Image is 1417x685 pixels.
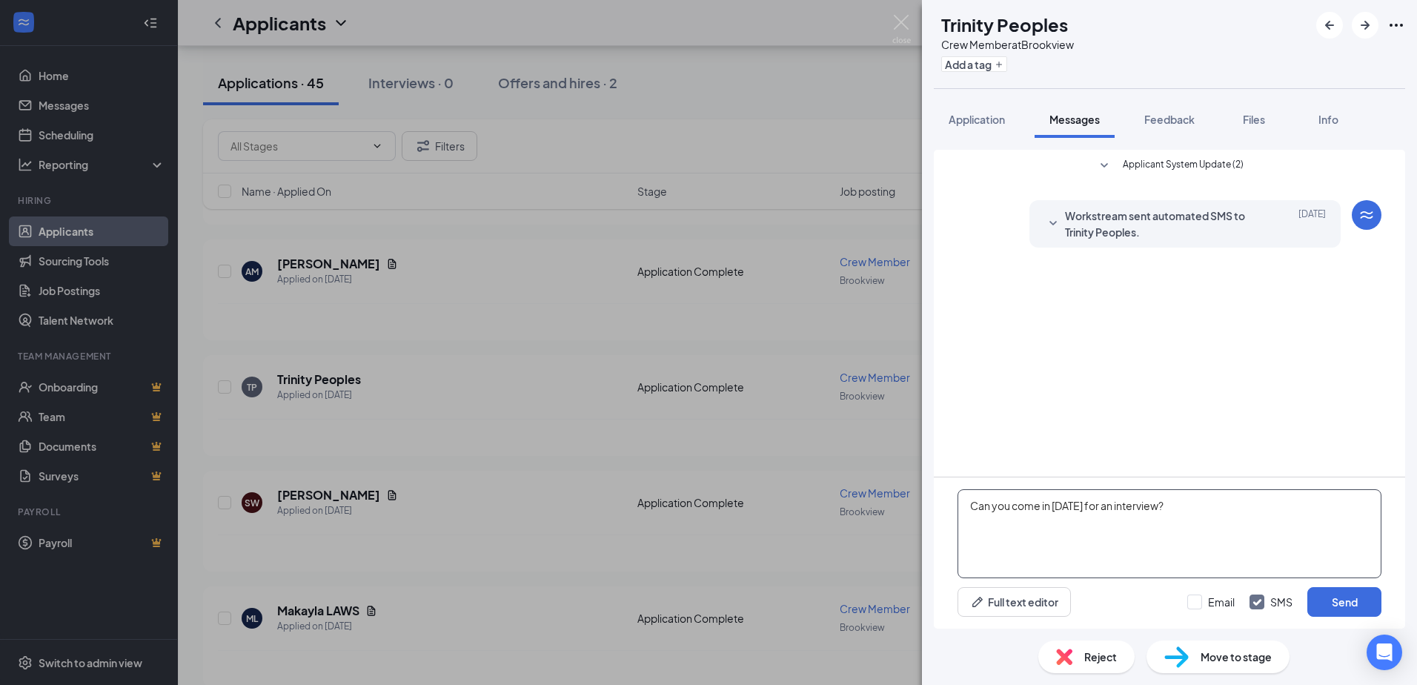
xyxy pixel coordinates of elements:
button: ArrowLeftNew [1316,12,1343,39]
span: Application [949,113,1005,126]
svg: ArrowLeftNew [1321,16,1338,34]
span: Reject [1084,649,1117,665]
button: SmallChevronDownApplicant System Update (2) [1095,157,1244,175]
span: Files [1243,113,1265,126]
svg: WorkstreamLogo [1358,206,1375,224]
span: Feedback [1144,113,1195,126]
svg: Plus [995,60,1003,69]
textarea: Can you come in [DATE] for an interview? [958,489,1381,578]
span: Messages [1049,113,1100,126]
button: ArrowRight [1352,12,1378,39]
svg: SmallChevronDown [1095,157,1113,175]
span: Move to stage [1201,649,1272,665]
button: Full text editorPen [958,587,1071,617]
span: Info [1318,113,1338,126]
div: Crew Member at Brookview [941,37,1074,52]
svg: Ellipses [1387,16,1405,34]
span: [DATE] [1298,208,1326,240]
svg: SmallChevronDown [1044,215,1062,233]
svg: Pen [970,595,985,609]
span: Workstream sent automated SMS to Trinity Peoples. [1065,208,1259,240]
div: Open Intercom Messenger [1367,635,1402,670]
svg: ArrowRight [1356,16,1374,34]
span: Applicant System Update (2) [1123,157,1244,175]
h1: Trinity Peoples [941,12,1068,37]
button: PlusAdd a tag [941,56,1007,72]
button: Send [1307,587,1381,617]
